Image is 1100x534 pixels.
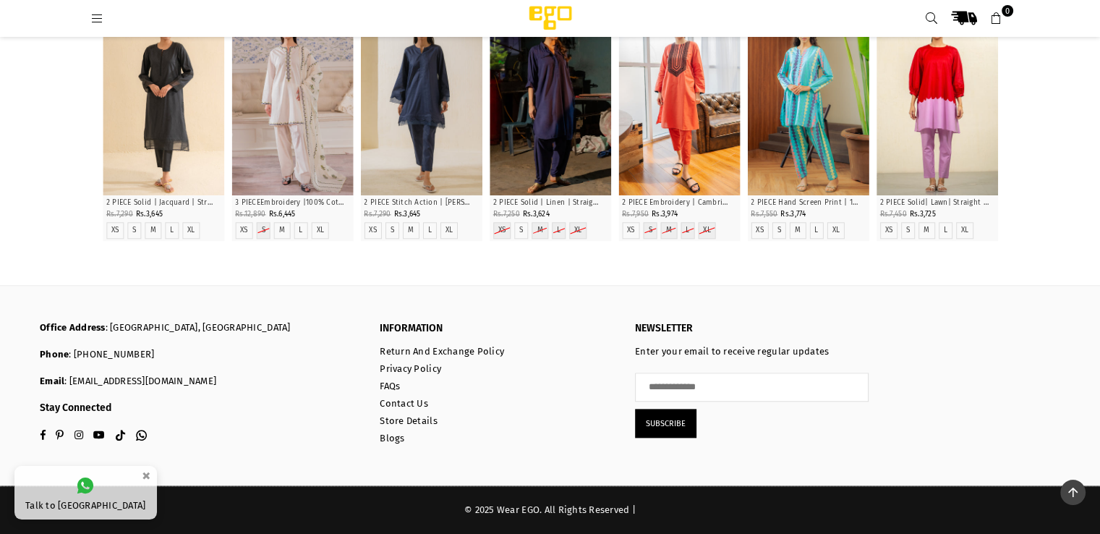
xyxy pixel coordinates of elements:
p: 2 PIECE Hand Screen Print | 100 % Cotton | Straight Cut [751,198,865,208]
span: Rs.3,645 [394,210,421,219]
span: Rs.7,290 [106,210,133,219]
a: Menu [85,12,111,23]
a: Arch 3 piece [231,13,353,195]
label: M [279,226,285,235]
label: S [906,226,910,235]
span: Rs.3,974 [652,210,678,219]
span: Rs.3,725 [910,210,936,219]
span: Rs.7,290 [364,210,391,219]
button: Subscribe [635,409,696,438]
button: × [137,464,155,488]
label: M [666,226,672,235]
label: XS [240,226,248,235]
label: S [132,226,136,235]
span: Rs.7,450 [880,210,907,219]
label: M [924,226,929,235]
label: L [944,226,947,235]
label: L [686,226,689,235]
div: © 2025 Wear EGO. All Rights Reserved | [40,504,1060,517]
label: L [299,226,302,235]
a: XS [111,226,119,235]
label: M [408,226,414,235]
a: Arrows 2 piece [618,13,740,195]
label: L [427,226,431,235]
a: Talk to [GEOGRAPHIC_DATA] [14,466,157,520]
a: Awning 2 piece [877,13,998,195]
a: Artistic 2 piece [747,13,869,195]
a: XL [832,226,840,235]
p: 3 PIECEEmbroidery |100% Cotton| Straight Cut [235,198,349,208]
a: Search [918,5,945,31]
span: 0 [1002,5,1013,17]
span: Rs.7,950 [622,210,649,219]
label: XS [369,226,377,235]
p: NEWSLETTER [635,322,869,335]
p: 2 PIECE Stitch Action | [PERSON_NAME] | Straight Cut [364,198,478,208]
label: S [391,226,394,235]
a: Privacy Policy [380,363,441,374]
a: M [795,226,801,235]
p: 2 PIECE Embroidery | Cambric | Straight Cut [622,198,736,208]
span: Rs.6,445 [268,210,295,219]
label: S [519,226,523,235]
span: Rs.3,774 [780,210,806,219]
a: Arches 2 Piece [360,13,482,195]
a: L [814,226,818,235]
p: : [GEOGRAPHIC_DATA], [GEOGRAPHIC_DATA] [40,322,358,334]
label: XS [885,226,893,235]
a: : [EMAIL_ADDRESS][DOMAIN_NAME] [64,376,216,386]
p: 2 PIECE Solid| Lawn| Straight Cut [880,198,994,208]
label: XL [445,226,453,235]
p: 2 PIECE Solid | Jacquard | Straight Cut [106,198,221,208]
p: : [PHONE_NUMBER] [40,349,358,361]
label: XS [756,226,764,235]
label: XS [627,226,635,235]
span: Rs.7,550 [751,210,777,219]
label: L [557,226,560,235]
span: Rs.12,890 [235,210,265,219]
label: S [777,226,781,235]
a: Arabian Night 2 piece [103,13,224,195]
span: Rs.7,250 [493,210,520,219]
p: INFORMATION [380,322,613,335]
p: 2 PIECE Solid | Linen | Straight Cut [493,198,607,208]
b: Email [40,376,64,386]
label: XL [574,226,582,235]
label: XL [961,226,969,235]
label: L [170,226,174,235]
label: M [537,226,542,235]
h3: Stay Connected [40,402,358,415]
span: Rs.3,645 [136,210,163,219]
label: XL [703,226,711,235]
a: M [150,226,156,235]
a: Archetype 2 piece [490,13,611,195]
a: Blogs [380,433,404,444]
img: Ego [489,4,612,33]
a: Store Details [380,415,437,426]
label: XL [316,226,324,235]
a: Contact Us [380,398,428,409]
label: XL [187,226,195,235]
label: S [649,226,652,235]
p: Enter your email to receive regular updates [635,346,869,358]
a: 0 [984,5,1010,31]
